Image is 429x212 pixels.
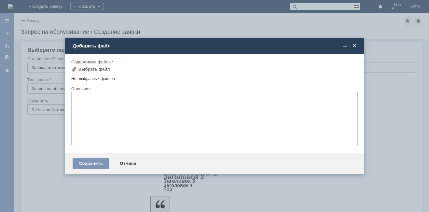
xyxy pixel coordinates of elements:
[73,43,358,49] div: Добавить файл
[71,60,356,64] div: Содержимое файла
[71,86,356,91] div: Описание
[78,67,110,72] div: Выбрать файл
[351,43,358,49] span: Закрыть
[3,3,95,13] div: Добрый вечер, прошу удалить отложенные чеки
[71,74,358,81] div: Нет выбранных файлов
[342,43,349,49] span: Свернуть (Ctrl + M)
